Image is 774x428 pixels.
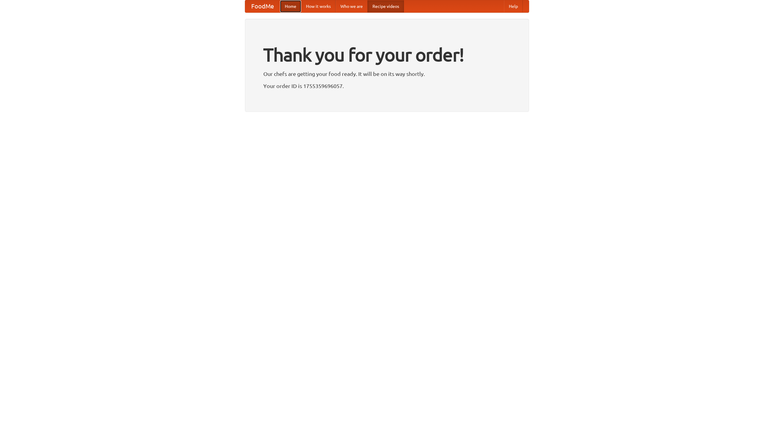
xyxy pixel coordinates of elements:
a: Who we are [336,0,368,12]
a: Recipe videos [368,0,404,12]
a: Home [280,0,301,12]
h1: Thank you for your order! [263,40,511,69]
a: Help [504,0,523,12]
a: How it works [301,0,336,12]
a: FoodMe [245,0,280,12]
p: Your order ID is 1755359696057. [263,81,511,90]
p: Our chefs are getting your food ready. It will be on its way shortly. [263,69,511,78]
